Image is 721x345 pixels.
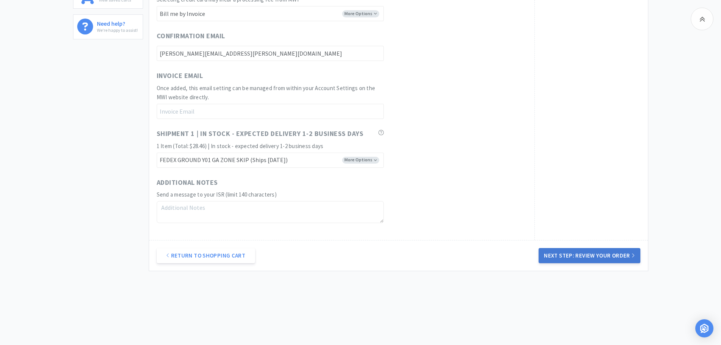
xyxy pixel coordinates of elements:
[695,319,713,337] div: Open Intercom Messenger
[157,46,384,61] input: Confirmation Email
[539,248,640,263] button: Next Step: Review Your Order
[157,104,384,119] input: Invoice Email
[97,27,138,34] p: We're happy to assist!
[157,142,324,150] span: 1 Item (Total: $28.46) | In stock - expected delivery 1-2 business days
[157,84,375,101] span: Once added, this email setting can be managed from within your Account Settings on the MWI websit...
[157,70,203,81] span: Invoice Email
[157,248,255,263] a: Return to Shopping Cart
[157,128,364,139] span: Shipment 1 | In stock - expected delivery 1-2 business days
[157,177,218,188] span: Additional Notes
[157,191,277,198] span: Send a message to your ISR (limit 140 characters)
[157,31,225,42] span: Confirmation Email
[97,19,138,27] h6: Need help?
